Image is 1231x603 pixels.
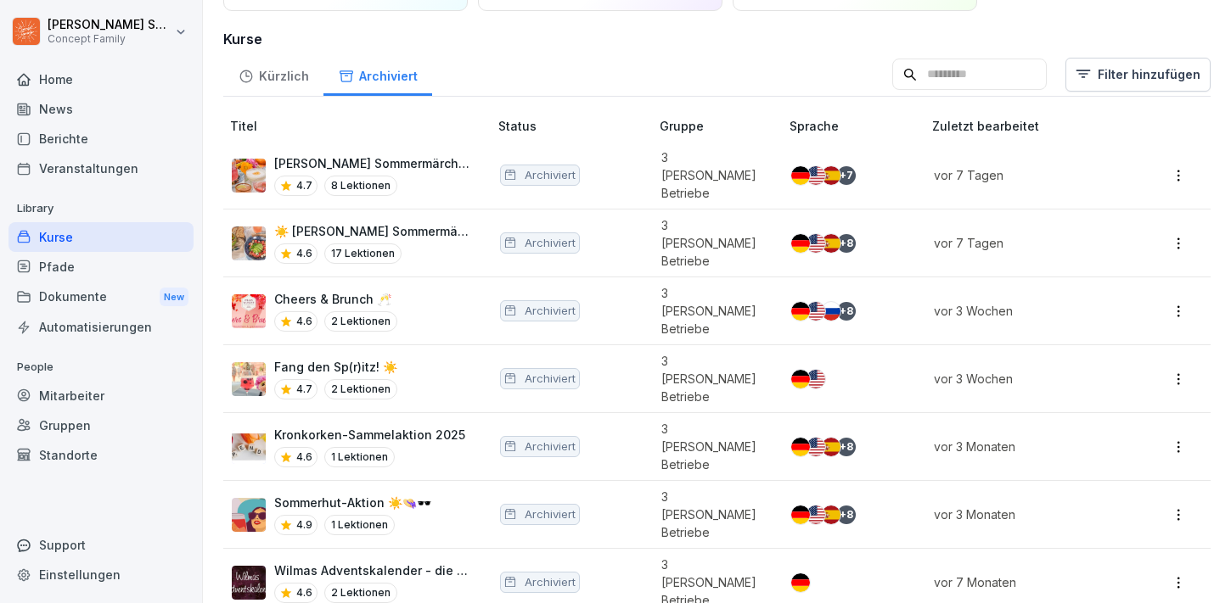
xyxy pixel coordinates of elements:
[661,216,762,270] p: 3 [PERSON_NAME] Betriebe
[232,226,266,260] img: vxey3jhup7ci568mo7dyx3an.png
[324,243,402,264] p: 17 Lektionen
[661,488,762,541] p: 3 [PERSON_NAME] Betriebe
[274,358,397,376] p: Fang den Sp(r)itz! ☀️
[324,583,397,603] p: 2 Lektionen
[932,117,1138,135] p: Zuletzt bearbeitet
[525,372,576,384] p: Archiviert
[324,447,395,467] p: 1 Lektionen
[223,53,323,96] a: Kürzlich
[8,124,194,154] a: Berichte
[822,166,840,185] img: es.svg
[232,498,266,532] img: zc3ojhui9j80gf9htpfnofpl.png
[48,18,171,32] p: [PERSON_NAME] Scherer
[525,304,576,316] p: Archiviert
[8,282,194,313] a: DokumenteNew
[48,33,171,45] p: Concept Family
[525,440,576,452] p: Archiviert
[807,438,825,456] img: us.svg
[324,515,395,535] p: 1 Lektionen
[934,505,1118,523] p: vor 3 Monaten
[296,246,312,261] p: 4.6
[498,117,653,135] p: Status
[296,314,312,329] p: 4.6
[934,234,1118,252] p: vor 7 Tagen
[8,252,194,282] div: Pfade
[296,178,312,193] p: 4.7
[274,222,471,240] p: ☀️ [PERSON_NAME] Sommermärchen 2025 - Speisen
[274,290,397,308] p: Cheers & Brunch 🥂
[661,284,762,338] p: 3 [PERSON_NAME] Betriebe
[223,29,1211,49] h3: Kurse
[807,370,825,388] img: us.svg
[807,166,825,185] img: us.svg
[8,410,194,440] a: Gruppen
[822,302,840,321] img: ru.svg
[791,505,810,524] img: de.svg
[8,440,194,470] a: Standorte
[232,430,266,464] img: r4nphelvn1nv86v3uwyn5tyu.png
[232,159,266,193] img: mla6ztkbqxmt5u1yo17s10fz.png
[791,234,810,253] img: de.svg
[8,64,194,94] a: Home
[296,585,312,600] p: 4.6
[230,117,492,135] p: Titel
[791,166,810,185] img: de.svg
[807,302,825,321] img: us.svg
[232,362,266,396] img: lisxt29zix8d85hqugm5p1kp.png
[661,148,762,202] p: 3 [PERSON_NAME] Betriebe
[822,438,840,456] img: es.svg
[791,302,810,321] img: de.svg
[296,382,312,397] p: 4.7
[660,117,783,135] p: Gruppe
[661,352,762,405] p: 3 [PERSON_NAME] Betriebe
[807,234,825,253] img: us.svg
[822,505,840,524] img: es.svg
[323,53,432,96] a: Archiviert
[934,573,1118,591] p: vor 7 Monaten
[1065,58,1211,92] button: Filter hinzufügen
[8,282,194,313] div: Dokumente
[822,234,840,253] img: es.svg
[160,288,188,307] div: New
[274,561,471,579] p: Wilmas Adventskalender - die Einlösephase
[525,508,576,520] p: Archiviert
[934,166,1118,184] p: vor 7 Tagen
[790,117,926,135] p: Sprache
[8,222,194,252] a: Kurse
[837,302,856,321] div: + 8
[837,438,856,456] div: + 8
[791,438,810,456] img: de.svg
[837,234,856,253] div: + 8
[525,169,576,181] p: Archiviert
[324,311,397,332] p: 2 Lektionen
[837,505,856,524] div: + 8
[807,505,825,524] img: us.svg
[8,312,194,342] a: Automatisierungen
[324,176,397,196] p: 8 Lektionen
[296,449,312,465] p: 4.6
[8,94,194,124] a: News
[525,576,576,588] p: Archiviert
[274,154,471,172] p: [PERSON_NAME] Sommermärchen 2025 - Getränke
[791,573,810,592] img: de.svg
[525,237,576,248] p: Archiviert
[274,494,431,511] p: Sommerhut-Aktion ☀️👒🕶️
[934,438,1118,455] p: vor 3 Monaten
[296,517,312,533] p: 4.9
[8,154,194,183] a: Veranstaltungen
[8,354,194,381] p: People
[837,166,856,185] div: + 7
[232,566,266,600] img: tgux7irmrtdjde64nf9xkj10.png
[8,560,194,589] a: Einstellungen
[274,426,465,444] p: Kronkorken-Sammelaktion 2025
